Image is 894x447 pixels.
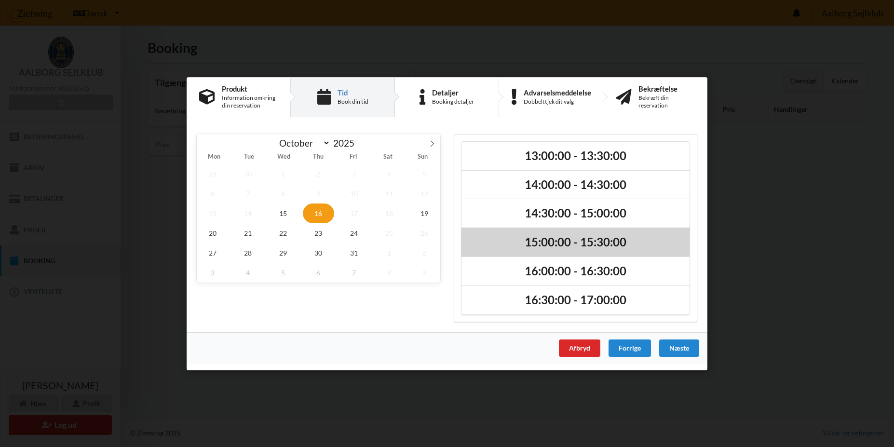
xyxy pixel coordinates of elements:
[373,262,405,282] span: November 8, 2025
[232,223,264,243] span: October 21, 2025
[373,203,405,223] span: October 18, 2025
[373,243,405,262] span: November 1, 2025
[408,203,440,223] span: October 19, 2025
[232,243,264,262] span: October 28, 2025
[197,154,231,160] span: Mon
[338,88,368,96] div: Tid
[468,235,683,250] h2: 15:00:00 - 15:30:00
[267,262,299,282] span: November 5, 2025
[222,84,278,92] div: Produkt
[232,203,264,223] span: October 14, 2025
[408,243,440,262] span: November 2, 2025
[524,97,591,105] div: Dobbelttjek dit valg
[468,148,683,163] h2: 13:00:00 - 13:30:00
[231,154,266,160] span: Tue
[338,262,370,282] span: November 7, 2025
[275,137,331,149] select: Month
[338,243,370,262] span: October 31, 2025
[408,163,440,183] span: October 5, 2025
[408,183,440,203] span: October 12, 2025
[303,203,335,223] span: October 16, 2025
[468,264,683,279] h2: 16:00:00 - 16:30:00
[330,137,362,149] input: Year
[468,206,683,221] h2: 14:30:00 - 15:00:00
[232,163,264,183] span: September 30, 2025
[267,163,299,183] span: October 1, 2025
[267,223,299,243] span: October 22, 2025
[232,262,264,282] span: November 4, 2025
[197,183,229,203] span: October 6, 2025
[468,177,683,192] h2: 14:00:00 - 14:30:00
[222,94,278,109] div: Information omkring din reservation
[408,223,440,243] span: October 26, 2025
[408,262,440,282] span: November 9, 2025
[301,154,336,160] span: Thu
[267,183,299,203] span: October 8, 2025
[659,339,699,356] div: Næste
[303,183,335,203] span: October 9, 2025
[267,243,299,262] span: October 29, 2025
[609,339,651,356] div: Forrige
[267,203,299,223] span: October 15, 2025
[559,339,600,356] div: Afbryd
[373,163,405,183] span: October 4, 2025
[338,163,370,183] span: October 3, 2025
[373,223,405,243] span: October 25, 2025
[303,223,335,243] span: October 23, 2025
[303,262,335,282] span: November 6, 2025
[338,203,370,223] span: October 17, 2025
[197,262,229,282] span: November 3, 2025
[373,183,405,203] span: October 11, 2025
[197,163,229,183] span: September 29, 2025
[303,243,335,262] span: October 30, 2025
[468,293,683,308] h2: 16:30:00 - 17:00:00
[638,94,695,109] div: Bekræft din reservation
[371,154,406,160] span: Sat
[406,154,440,160] span: Sun
[432,97,474,105] div: Booking detaljer
[638,84,695,92] div: Bekræftelse
[197,203,229,223] span: October 13, 2025
[524,88,591,96] div: Advarselsmeddelelse
[338,223,370,243] span: October 24, 2025
[197,223,229,243] span: October 20, 2025
[338,97,368,105] div: Book din tid
[232,183,264,203] span: October 7, 2025
[303,163,335,183] span: October 2, 2025
[197,243,229,262] span: October 27, 2025
[432,88,474,96] div: Detaljer
[338,183,370,203] span: October 10, 2025
[266,154,301,160] span: Wed
[336,154,371,160] span: Fri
